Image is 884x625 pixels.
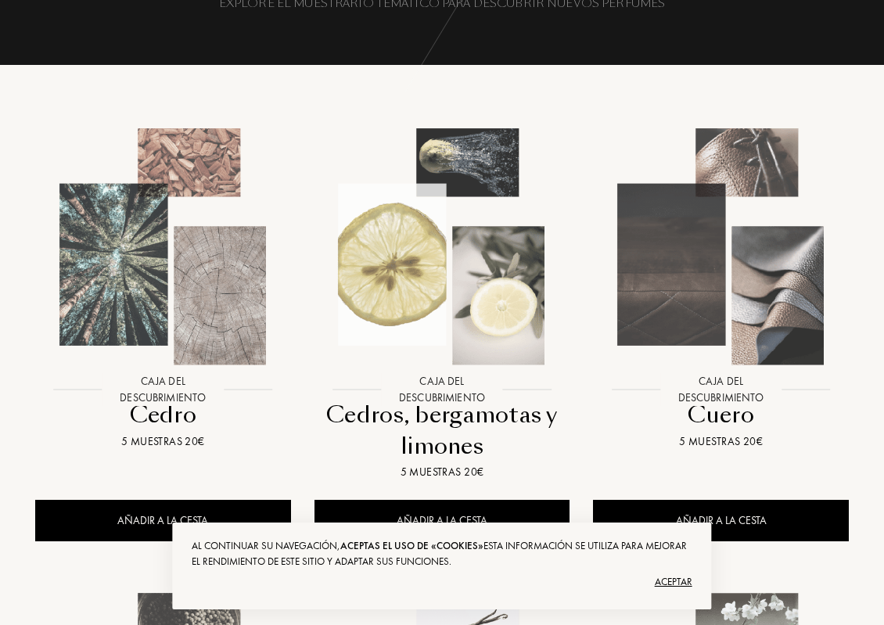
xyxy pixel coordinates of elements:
[192,569,692,594] div: Aceptar
[321,400,564,462] div: Cedros, bergamotas y limones
[340,539,483,552] span: aceptas el uso de «cookies»
[321,464,564,480] div: 5 muestras 20€
[35,500,291,541] div: AÑADIR A LA CESTA
[316,121,567,372] img: Cedros, bergamotas y limones
[599,433,843,450] div: 5 muestras 20€
[595,121,846,372] img: Cuero
[314,500,570,541] div: AÑADIR A LA CESTA
[192,538,692,569] div: Al continuar su navegación, Esta información se utiliza para mejorar el rendimiento de este sitio...
[41,433,285,450] div: 5 muestras 20€
[593,500,849,541] div: AÑADIR A LA CESTA
[38,121,289,372] img: Cedro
